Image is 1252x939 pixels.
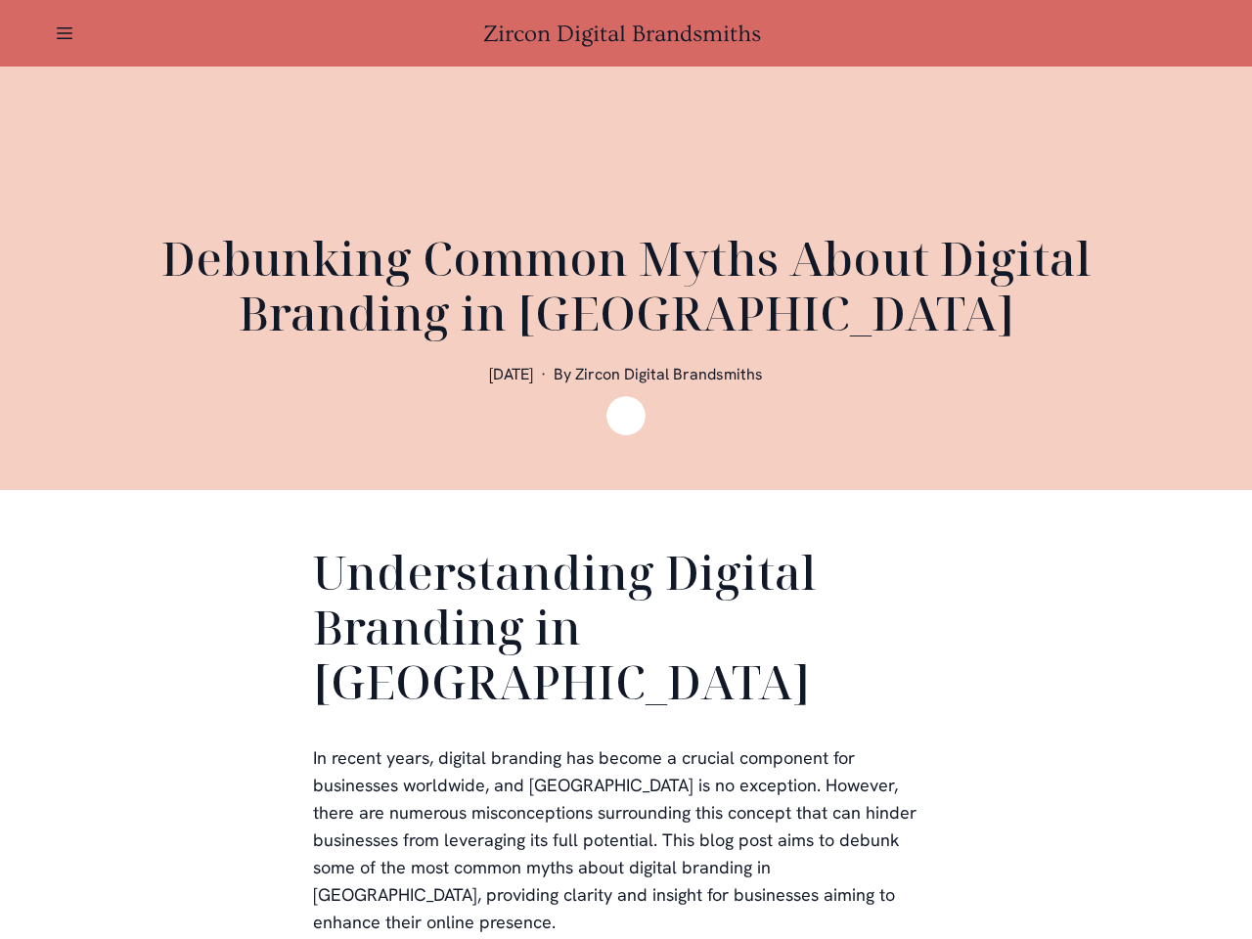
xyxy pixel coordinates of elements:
[489,364,533,384] span: [DATE]
[541,364,546,384] span: ·
[156,231,1095,340] h1: Debunking Common Myths About Digital Branding in [GEOGRAPHIC_DATA]
[554,364,763,384] span: By Zircon Digital Brandsmiths
[606,396,646,435] img: Zircon Digital Brandsmiths
[313,545,939,717] h2: Understanding Digital Branding in [GEOGRAPHIC_DATA]
[313,744,939,936] p: In recent years, digital branding has become a crucial component for businesses worldwide, and [G...
[483,21,769,47] a: Zircon Digital Brandsmiths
